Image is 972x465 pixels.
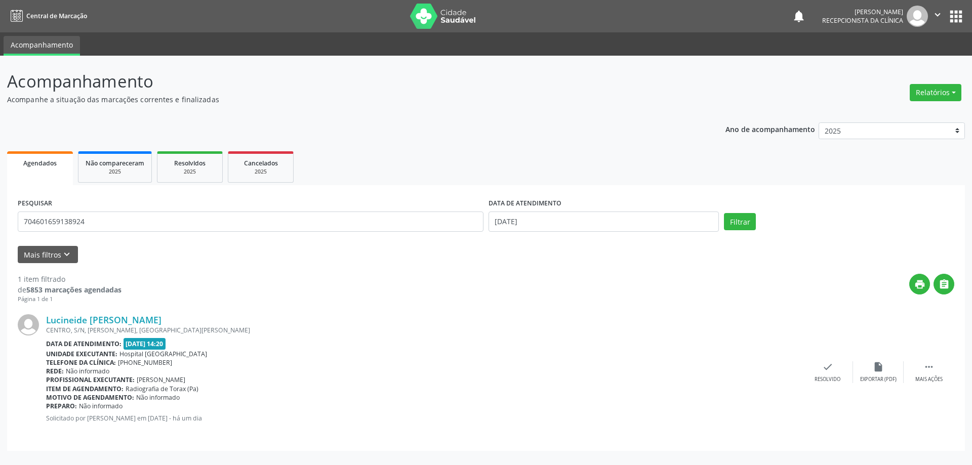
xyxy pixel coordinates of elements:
button:  [928,6,947,27]
b: Telefone da clínica: [46,358,116,367]
label: DATA DE ATENDIMENTO [489,196,561,212]
button: Mais filtroskeyboard_arrow_down [18,246,78,264]
div: Exportar (PDF) [860,376,897,383]
span: Recepcionista da clínica [822,16,903,25]
button: Filtrar [724,213,756,230]
span: [DATE] 14:20 [124,338,166,350]
a: Acompanhamento [4,36,80,56]
div: Resolvido [815,376,840,383]
i:  [932,9,943,20]
div: 2025 [165,168,215,176]
i: insert_drive_file [873,361,884,372]
span: [PERSON_NAME] [137,375,185,384]
button: apps [947,8,965,25]
button: Relatórios [910,84,961,101]
span: Resolvidos [174,159,206,167]
div: [PERSON_NAME] [822,8,903,16]
i: print [914,279,925,290]
input: Selecione um intervalo [489,212,719,232]
span: Hospital [GEOGRAPHIC_DATA] [119,350,207,358]
span: [PHONE_NUMBER] [118,358,172,367]
img: img [18,314,39,335]
div: Mais ações [915,376,943,383]
img: img [907,6,928,27]
label: PESQUISAR [18,196,52,212]
b: Rede: [46,367,64,375]
button: print [909,274,930,294]
button:  [934,274,954,294]
strong: 5853 marcações agendadas [26,285,121,294]
i: keyboard_arrow_down [61,249,72,260]
a: Central de Marcação [7,8,87,24]
button: notifications [792,9,806,23]
b: Motivo de agendamento: [46,393,134,402]
i:  [939,279,950,290]
span: Não informado [66,367,109,375]
p: Acompanhamento [7,69,677,94]
p: Solicitado por [PERSON_NAME] em [DATE] - há um dia [46,414,802,422]
input: Nome, CNS [18,212,483,232]
i:  [923,361,935,372]
b: Item de agendamento: [46,385,124,393]
p: Acompanhe a situação das marcações correntes e finalizadas [7,94,677,105]
b: Unidade executante: [46,350,117,358]
b: Data de atendimento: [46,340,121,348]
p: Ano de acompanhamento [725,122,815,135]
div: 2025 [86,168,144,176]
div: CENTRO, S/N, [PERSON_NAME], [GEOGRAPHIC_DATA][PERSON_NAME] [46,326,802,334]
span: Central de Marcação [26,12,87,20]
span: Agendados [23,159,57,167]
div: Página 1 de 1 [18,295,121,304]
span: Não informado [136,393,180,402]
span: Não informado [79,402,123,410]
b: Profissional executante: [46,375,135,384]
div: de [18,284,121,295]
span: Cancelados [244,159,278,167]
i: check [822,361,833,372]
div: 1 item filtrado [18,274,121,284]
a: Lucineide [PERSON_NAME] [46,314,161,325]
span: Não compareceram [86,159,144,167]
span: Radiografia de Torax (Pa) [126,385,198,393]
div: 2025 [235,168,286,176]
b: Preparo: [46,402,77,410]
